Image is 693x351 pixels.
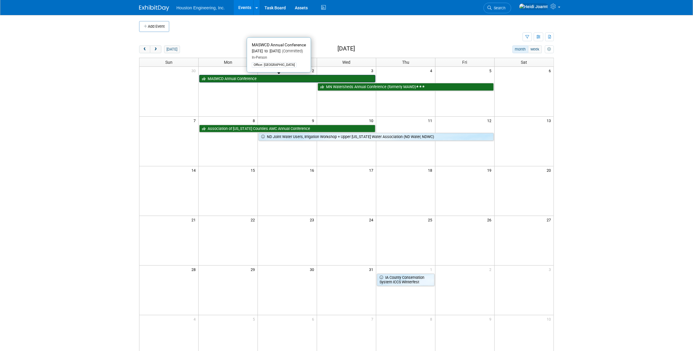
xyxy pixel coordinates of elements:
[430,315,435,323] span: 8
[139,5,169,11] img: ExhibitDay
[528,45,542,53] button: week
[489,266,494,273] span: 2
[191,166,198,174] span: 14
[199,125,375,133] a: Association of [US_STATE] Counties AMC Annual Conference
[139,21,169,32] button: Add Event
[487,166,494,174] span: 19
[309,266,317,273] span: 30
[252,42,306,47] span: MASWCD Annual Conference
[191,266,198,273] span: 28
[250,216,258,223] span: 22
[519,3,548,10] img: Heidi Joarnt
[199,75,375,83] a: MASWCD Annual Conference
[548,67,554,74] span: 6
[280,49,303,53] span: (Committed)
[342,60,350,65] span: Wed
[193,117,198,124] span: 7
[489,67,494,74] span: 5
[252,49,306,54] div: [DATE] to [DATE]
[193,315,198,323] span: 4
[368,117,376,124] span: 10
[250,166,258,174] span: 15
[371,315,376,323] span: 7
[371,67,376,74] span: 3
[487,117,494,124] span: 12
[252,315,258,323] span: 5
[428,117,435,124] span: 11
[252,117,258,124] span: 8
[368,166,376,174] span: 17
[512,45,528,53] button: month
[377,274,435,286] a: IA County Conservation System ICCS Winterfest
[224,60,232,65] span: Mon
[252,55,267,60] span: In-Person
[492,6,505,10] span: Search
[430,266,435,273] span: 1
[311,315,317,323] span: 6
[368,216,376,223] span: 24
[487,216,494,223] span: 26
[309,216,317,223] span: 23
[546,216,554,223] span: 27
[252,62,297,68] div: Office: [GEOGRAPHIC_DATA]
[311,67,317,74] span: 2
[521,60,527,65] span: Sat
[164,45,180,53] button: [DATE]
[546,117,554,124] span: 13
[402,60,409,65] span: Thu
[250,266,258,273] span: 29
[309,166,317,174] span: 16
[430,67,435,74] span: 4
[463,60,467,65] span: Fri
[548,266,554,273] span: 3
[139,45,150,53] button: prev
[368,266,376,273] span: 31
[484,3,511,13] a: Search
[546,166,554,174] span: 20
[258,133,493,141] a: ND Joint Water Users, Irrigation Workshop + Upper [US_STATE] Water Association (ND Water, NDWC)
[150,45,161,53] button: next
[337,45,355,52] h2: [DATE]
[489,315,494,323] span: 9
[428,166,435,174] span: 18
[546,315,554,323] span: 10
[428,216,435,223] span: 25
[545,45,554,53] button: myCustomButton
[191,67,198,74] span: 30
[165,60,172,65] span: Sun
[318,83,494,91] a: MN Watersheds Annual Conference (formerly MAWD)
[311,117,317,124] span: 9
[191,216,198,223] span: 21
[176,5,225,10] span: Houston Engineering, Inc.
[547,48,551,51] i: Personalize Calendar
